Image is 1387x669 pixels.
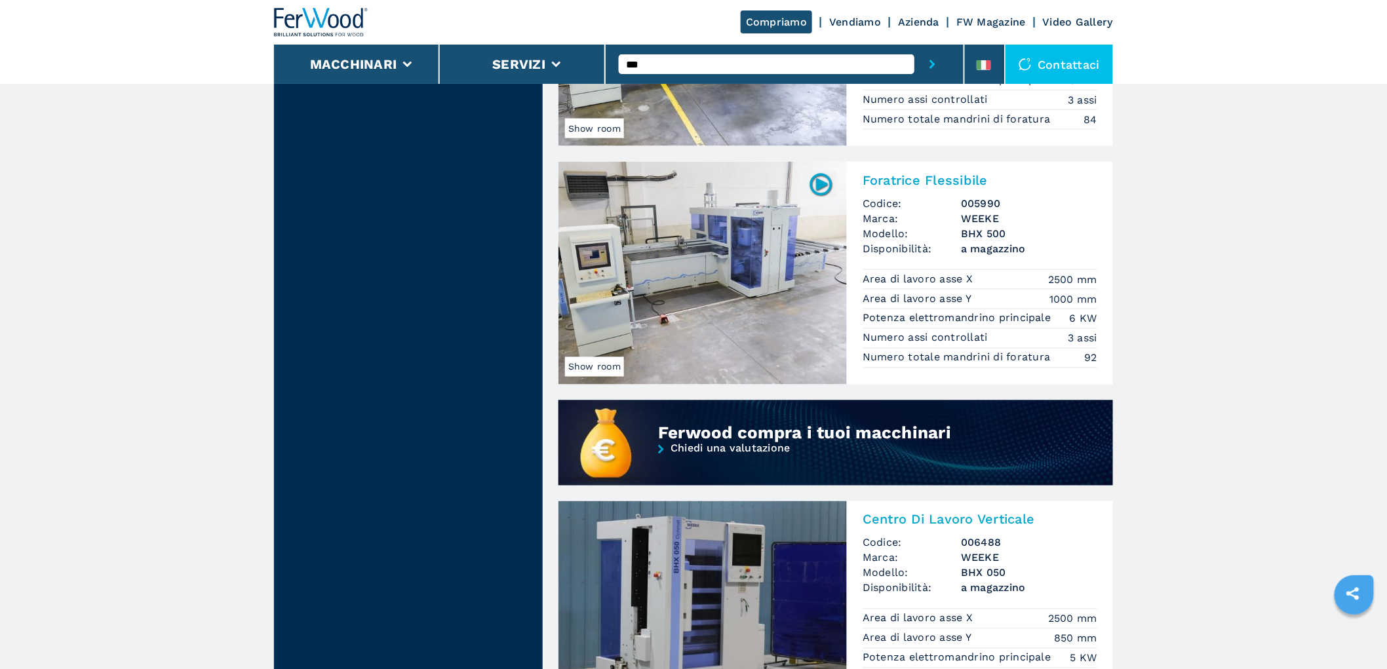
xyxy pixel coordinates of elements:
h3: 005990 [961,196,1097,211]
a: FW Magazine [956,16,1026,28]
a: Foratrice Flessibile WEEKE BHX 500Show room005990Foratrice FlessibileCodice:005990Marca:WEEKEMode... [558,162,1113,385]
p: Area di lavoro asse X [863,611,977,626]
em: 6 KW [1070,311,1097,326]
img: 005990 [808,172,834,197]
a: Vendiamo [829,16,881,28]
button: Servizi [492,56,545,72]
h3: WEEKE [961,211,1097,226]
h3: 006488 [961,535,1097,550]
span: Marca: [863,550,961,565]
span: a magazzino [961,581,1097,596]
a: sharethis [1337,577,1369,610]
p: Area di lavoro asse Y [863,292,975,306]
p: Numero totale mandrini di foratura [863,112,1054,126]
a: Compriamo [741,10,812,33]
span: Codice: [863,535,961,550]
em: 1000 mm [1049,292,1097,307]
div: Contattaci [1006,45,1114,84]
em: 2500 mm [1048,611,1097,626]
span: a magazzino [961,241,1097,256]
h3: BHX 050 [961,565,1097,581]
img: Contattaci [1019,58,1032,71]
p: Numero assi controllati [863,92,991,107]
em: 84 [1084,112,1098,127]
p: Numero totale mandrini di foratura [863,351,1054,365]
span: Marca: [863,211,961,226]
img: Ferwood [274,8,368,37]
span: Codice: [863,196,961,211]
em: 3 assi [1068,92,1098,107]
button: Macchinari [310,56,397,72]
span: Show room [565,357,624,377]
button: submit-button [914,45,950,84]
div: Ferwood compra i tuoi macchinari [658,423,1022,444]
em: 850 mm [1055,631,1098,646]
span: Modello: [863,226,961,241]
em: 5 KW [1070,651,1097,666]
a: Video Gallery [1043,16,1113,28]
iframe: Chat [1331,610,1377,659]
span: Show room [565,119,624,138]
h3: BHX 500 [961,226,1097,241]
p: Potenza elettromandrino principale [863,311,1055,326]
p: Numero assi controllati [863,331,991,345]
span: Disponibilità: [863,241,961,256]
span: Disponibilità: [863,581,961,596]
a: Azienda [898,16,939,28]
p: Area di lavoro asse Y [863,631,975,645]
p: Area di lavoro asse X [863,272,977,286]
h2: Centro Di Lavoro Verticale [863,512,1097,527]
em: 2500 mm [1048,272,1097,287]
span: Modello: [863,565,961,581]
h2: Foratrice Flessibile [863,172,1097,188]
p: Potenza elettromandrino principale [863,651,1055,665]
img: Foratrice Flessibile WEEKE BHX 500 [558,162,847,385]
em: 3 assi [1068,331,1098,346]
em: 92 [1085,351,1098,366]
a: Chiedi una valutazione [558,444,1113,487]
h3: WEEKE [961,550,1097,565]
